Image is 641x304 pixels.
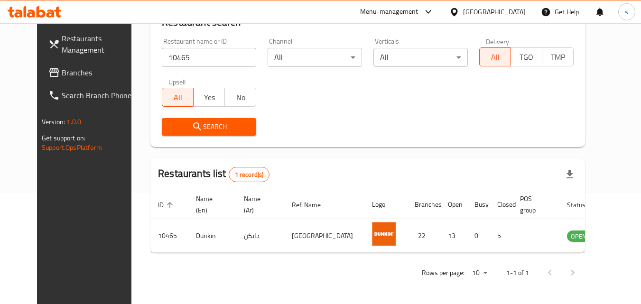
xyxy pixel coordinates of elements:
h2: Restaurant search [162,15,574,29]
div: OPEN [567,230,590,242]
td: [GEOGRAPHIC_DATA] [284,219,364,253]
div: All [373,48,468,67]
input: Search for restaurant name or ID.. [162,48,256,67]
div: All [268,48,362,67]
span: TMP [546,50,570,64]
span: Restaurants Management [62,33,137,55]
td: دانكن [236,219,284,253]
span: Status [567,199,598,211]
td: 0 [467,219,490,253]
div: Export file [558,163,581,186]
th: Branches [407,190,440,219]
label: Upsell [168,78,186,85]
button: TGO [511,47,542,66]
td: 22 [407,219,440,253]
span: Get support on: [42,132,85,144]
p: 1-1 of 1 [506,267,529,279]
span: Name (En) [196,193,225,216]
span: ID [158,199,176,211]
a: Support.OpsPlatform [42,141,102,154]
span: All [166,91,190,104]
th: Open [440,190,467,219]
td: 10465 [150,219,188,253]
span: s [625,7,628,17]
td: Dunkin [188,219,236,253]
span: Yes [197,91,221,104]
span: Version: [42,116,65,128]
span: Name (Ar) [244,193,273,216]
button: All [162,88,194,107]
button: All [479,47,511,66]
button: Yes [193,88,225,107]
span: Branches [62,67,137,78]
th: Busy [467,190,490,219]
p: Rows per page: [422,267,464,279]
span: Search [169,121,249,133]
div: Rows per page: [468,266,491,280]
span: TGO [515,50,539,64]
div: Menu-management [360,6,418,18]
img: Dunkin [372,222,396,246]
td: 13 [440,219,467,253]
span: All [483,50,507,64]
span: No [229,91,252,104]
span: Search Branch Phone [62,90,137,101]
span: OPEN [567,231,590,242]
th: Logo [364,190,407,219]
td: 5 [490,219,512,253]
span: 1 record(s) [229,170,269,179]
button: Search [162,118,256,136]
h2: Restaurants list [158,166,269,182]
th: Closed [490,190,512,219]
span: 1.0.0 [66,116,81,128]
div: Total records count [229,167,270,182]
a: Search Branch Phone [41,84,144,107]
label: Delivery [486,38,510,45]
button: TMP [542,47,574,66]
button: No [224,88,256,107]
span: Ref. Name [292,199,333,211]
a: Restaurants Management [41,27,144,61]
a: Branches [41,61,144,84]
span: POS group [520,193,548,216]
div: [GEOGRAPHIC_DATA] [463,7,526,17]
